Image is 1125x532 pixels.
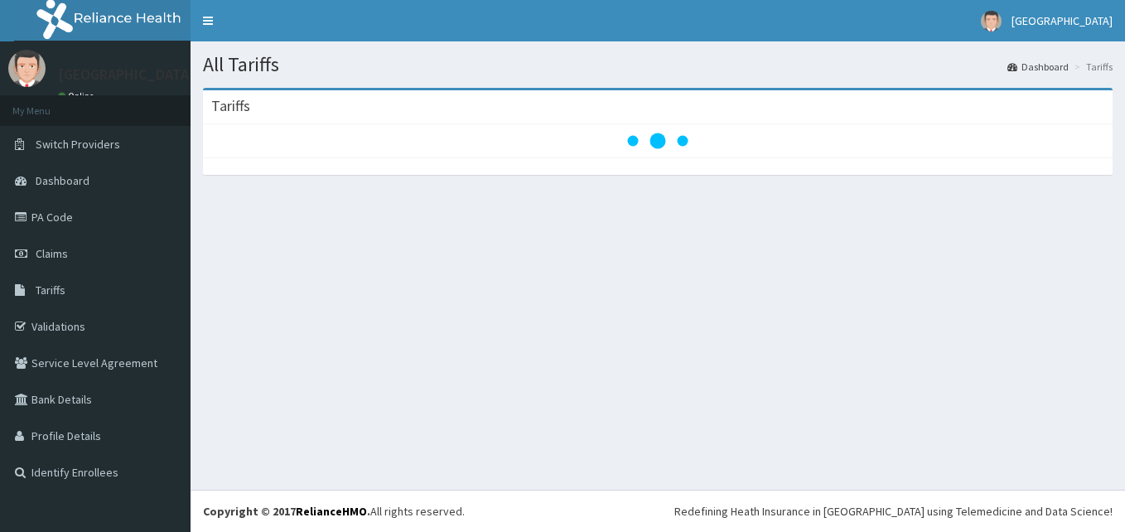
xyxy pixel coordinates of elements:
[296,504,367,519] a: RelianceHMO
[58,67,195,82] p: [GEOGRAPHIC_DATA]
[1007,60,1069,74] a: Dashboard
[1070,60,1113,74] li: Tariffs
[674,503,1113,520] div: Redefining Heath Insurance in [GEOGRAPHIC_DATA] using Telemedicine and Data Science!
[191,490,1125,532] footer: All rights reserved.
[36,246,68,261] span: Claims
[203,54,1113,75] h1: All Tariffs
[203,504,370,519] strong: Copyright © 2017 .
[36,173,89,188] span: Dashboard
[625,108,691,174] svg: audio-loading
[58,90,98,102] a: Online
[36,137,120,152] span: Switch Providers
[211,99,250,114] h3: Tariffs
[1012,13,1113,28] span: [GEOGRAPHIC_DATA]
[8,50,46,87] img: User Image
[36,283,65,297] span: Tariffs
[981,11,1002,31] img: User Image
